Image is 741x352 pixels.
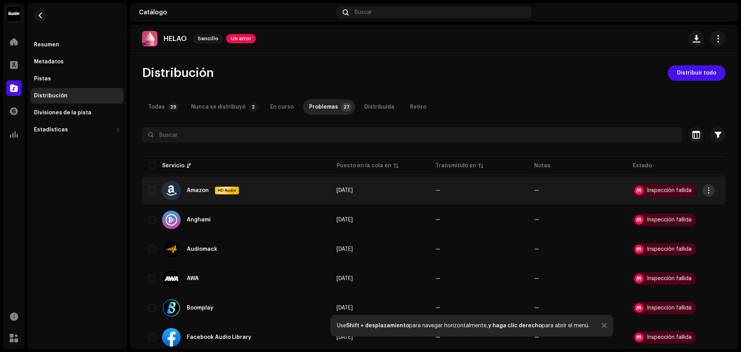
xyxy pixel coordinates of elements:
[187,276,199,281] div: AWA
[534,335,539,340] re-a-table-badge: —
[162,162,184,170] div: Servicio
[34,59,64,65] div: Metadatos
[716,6,729,19] img: 97ca020c-5a03-4bcf-a067-0cf14d982aca
[337,276,353,281] span: 22 sept 2025
[410,99,426,115] div: Retiro
[31,54,123,70] re-m-nav-item: Metadatos
[647,217,692,223] div: Inspección fallida
[337,247,353,252] span: 22 sept 2025
[226,34,256,43] span: Un error
[435,335,440,340] span: —
[309,99,338,115] div: Problemas
[187,247,217,252] div: Audiomack
[534,305,539,311] re-a-table-badge: —
[435,276,440,281] span: —
[337,188,353,193] span: 22 sept 2025
[337,335,353,340] span: 22 sept 2025
[534,188,539,193] re-a-table-badge: —
[31,71,123,87] re-m-nav-item: Pistas
[435,217,440,223] span: —
[435,247,440,252] span: —
[142,127,682,143] input: Buscar
[355,9,372,15] span: Buscar
[34,93,68,99] div: Distribución
[346,323,409,328] strong: Shift + desplazamiento
[31,88,123,104] re-m-nav-item: Distribución
[168,102,179,112] p-badge: 29
[139,9,333,15] div: Catálogo
[216,188,238,193] span: HD Audio
[148,99,165,115] div: Todas
[142,65,214,81] span: Distribución
[435,188,440,193] span: —
[249,102,258,112] p-badge: 2
[337,217,353,223] span: 22 sept 2025
[337,305,353,311] span: 22 sept 2025
[534,276,539,281] re-a-table-badge: —
[187,188,209,193] div: Amazon
[488,323,542,328] strong: y haga clic derecho
[534,247,539,252] re-a-table-badge: —
[647,276,692,281] div: Inspección fallida
[435,162,476,170] div: Transmitido en
[191,99,245,115] div: Nunca se distribuyó
[31,122,123,138] re-m-nav-dropdown: Estadísticas
[187,305,213,311] div: Boomplay
[341,102,352,112] p-badge: 27
[337,323,589,329] div: Use para navegar horizontalmente, para abrir el menú.
[647,335,692,340] div: Inspección fallida
[34,127,68,133] div: Estadísticas
[34,76,51,82] div: Pistas
[142,31,157,46] img: 1337ff03-f074-4486-9cef-2380347bb53c
[31,105,123,121] re-m-nav-item: Divisiones de la pista
[6,6,22,22] img: 10370c6a-d0e2-4592-b8a2-38f444b0ca44
[668,65,726,81] button: Distribuir todo
[677,65,716,81] span: Distribuir todo
[187,335,251,340] div: Facebook Audio Library
[34,42,59,48] div: Resumen
[647,247,692,252] div: Inspección fallida
[31,37,123,53] re-m-nav-item: Resumen
[364,99,394,115] div: Distribuída
[270,99,294,115] div: En curso
[337,162,391,170] div: Puesto en la cola en
[164,35,187,43] p: HELAO
[534,217,539,223] re-a-table-badge: —
[435,305,440,311] span: —
[34,110,91,116] div: Divisiones de la pista
[193,34,223,43] span: Sencillo
[187,217,211,223] div: Anghami
[647,305,692,311] div: Inspección fallida
[647,188,692,193] div: Inspección fallida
